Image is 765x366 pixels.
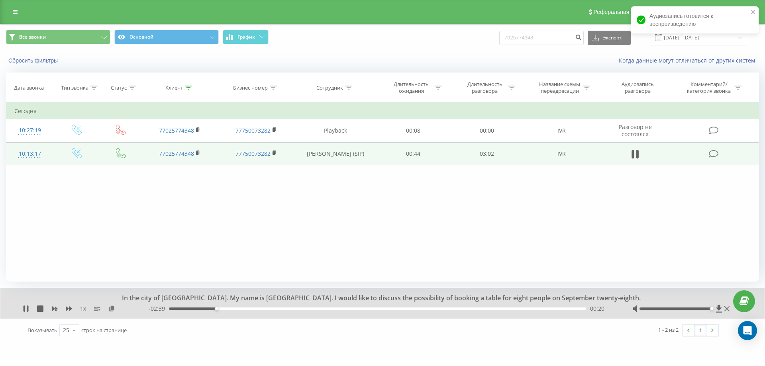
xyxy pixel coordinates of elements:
a: Когда данные могут отличаться от других систем [619,57,759,64]
span: Показывать [27,327,57,334]
div: Длительность разговора [463,81,506,94]
div: In the city of [GEOGRAPHIC_DATA]. My name is [GEOGRAPHIC_DATA]. I would like to discuss the possi... [94,294,661,303]
div: 10:13:17 [14,146,45,162]
div: 1 - 2 из 2 [658,326,679,334]
td: Сегодня [6,103,759,119]
td: IVR [524,142,600,165]
a: 77750073282 [235,150,271,157]
div: Тип звонка [61,84,88,91]
a: 1 [694,325,706,336]
div: Название схемы переадресации [538,81,581,94]
div: Статус [111,84,127,91]
div: Accessibility label [215,307,218,310]
a: 77750073282 [235,127,271,134]
td: 00:44 [377,142,450,165]
td: [PERSON_NAME] (SIP) [294,142,377,165]
div: Комментарий/категория звонка [686,81,732,94]
button: Сбросить фильтры [6,57,62,64]
div: Дата звонка [14,84,44,91]
span: - 02:39 [149,305,169,313]
div: 10:27:19 [14,123,45,138]
td: IVR [524,119,600,142]
button: close [751,9,756,16]
a: 77025774348 [159,127,194,134]
span: График [237,34,255,40]
td: 00:08 [377,119,450,142]
div: Аудиозапись разговора [612,81,664,94]
div: Аудиозапись готовится к воспроизведению [631,6,759,33]
div: Accessibility label [710,307,713,310]
span: Реферальная программа [593,9,659,15]
div: 25 [63,326,69,334]
span: 1 x [80,305,86,313]
button: Все звонки [6,30,110,44]
button: График [223,30,269,44]
div: Open Intercom Messenger [738,321,757,340]
div: Длительность ожидания [390,81,433,94]
td: Playback [294,119,377,142]
a: 77025774348 [159,150,194,157]
div: Клиент [165,84,183,91]
button: Экспорт [588,31,631,45]
input: Поиск по номеру [499,31,584,45]
span: 00:20 [590,305,604,313]
span: строк на странице [81,327,127,334]
span: Все звонки [19,34,46,40]
button: Основной [114,30,219,44]
div: Бизнес номер [233,84,268,91]
td: 03:02 [450,142,523,165]
td: 00:00 [450,119,523,142]
div: Сотрудник [316,84,343,91]
span: Разговор не состоялся [619,123,652,138]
